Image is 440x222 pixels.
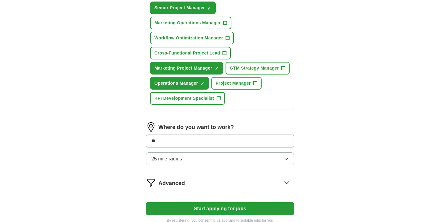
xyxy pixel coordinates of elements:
[207,6,211,11] span: ✓
[216,80,251,87] span: Project Manager
[226,62,290,75] button: GTM Strategy Manager
[230,65,279,71] span: GTM Strategy Manager
[150,62,223,75] button: Marketing Project Manager✓
[150,2,216,14] button: Senior Project Manager✓
[201,81,204,86] span: ✓
[154,95,214,102] span: KPI Development Specialist
[146,178,156,188] img: filter
[150,92,225,105] button: KPI Development Specialist
[154,5,205,11] span: Senior Project Manager
[150,17,231,29] button: Marketing Operations Manager
[150,32,234,44] button: Workflow Optimization Manager
[211,77,262,90] button: Project Manager
[150,47,231,59] button: Cross-Functional Project Lead
[154,65,212,71] span: Marketing Project Manager
[154,80,198,87] span: Operations Manager
[154,20,221,26] span: Marketing Operations Manager
[146,202,294,215] button: Start applying for jobs
[154,50,220,56] span: Cross-Functional Project Lead
[146,152,294,165] button: 25 mile radius
[146,122,156,132] img: location.png
[215,66,218,71] span: ✓
[158,179,185,188] span: Advanced
[150,77,209,90] button: Operations Manager✓
[154,35,223,41] span: Workflow Optimization Manager
[158,123,234,131] label: Where do you want to work?
[151,155,182,163] span: 25 mile radius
